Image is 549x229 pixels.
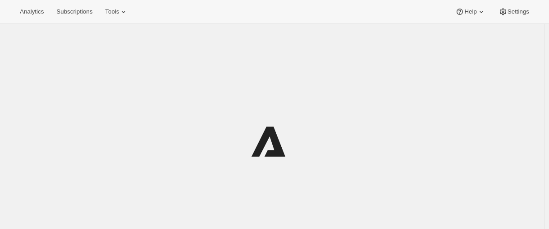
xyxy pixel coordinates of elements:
span: Help [464,8,476,15]
button: Settings [493,5,535,18]
span: Tools [105,8,119,15]
button: Help [450,5,491,18]
span: Analytics [20,8,44,15]
button: Analytics [14,5,49,18]
button: Tools [100,5,133,18]
span: Settings [508,8,529,15]
span: Subscriptions [56,8,92,15]
button: Subscriptions [51,5,98,18]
